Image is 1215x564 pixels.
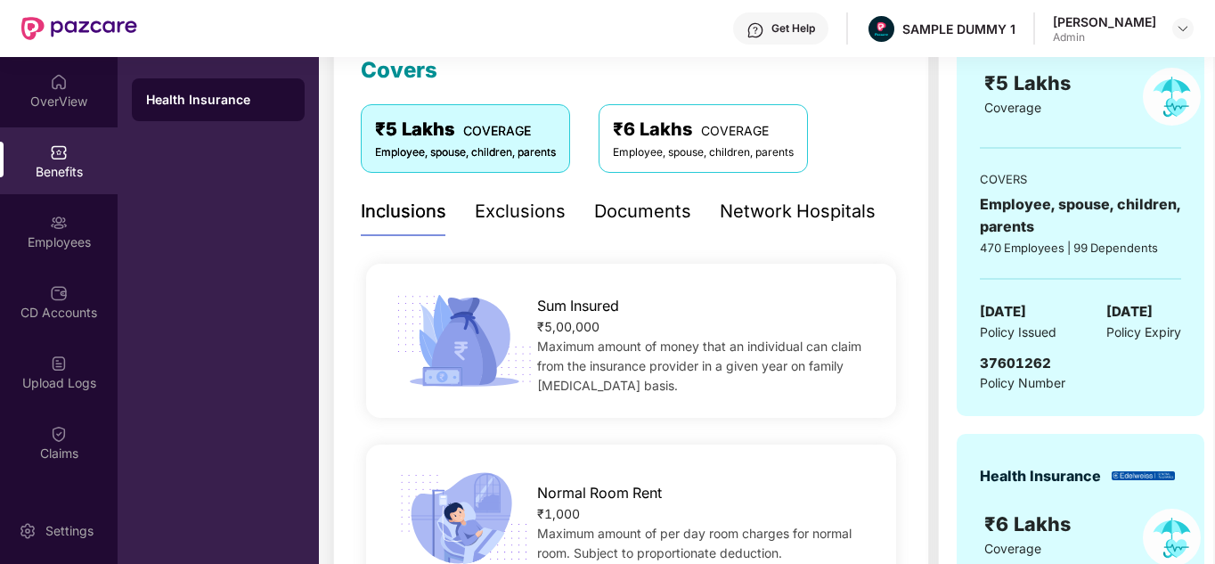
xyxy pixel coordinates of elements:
[537,339,861,393] span: Maximum amount of money that an individual can claim from the insurance provider in a given year ...
[594,198,691,225] div: Documents
[50,355,68,372] img: svg+xml;base64,PHN2ZyBpZD0iVXBsb2FkX0xvZ3MiIGRhdGEtbmFtZT0iVXBsb2FkIExvZ3MiIHhtbG5zPSJodHRwOi8vd3...
[902,20,1015,37] div: SAMPLE DUMMY 1
[537,482,662,504] span: Normal Room Rent
[613,116,794,143] div: ₹6 Lakhs
[980,239,1181,257] div: 470 Employees | 99 Dependents
[984,541,1041,556] span: Coverage
[537,504,872,524] div: ₹1,000
[463,123,531,138] span: COVERAGE
[1112,471,1175,481] img: insurerLogo
[984,512,1076,535] span: ₹6 Lakhs
[375,144,556,161] div: Employee, spouse, children, parents
[50,143,68,161] img: svg+xml;base64,PHN2ZyBpZD0iQmVuZWZpdHMiIHhtbG5zPSJodHRwOi8vd3d3LnczLm9yZy8yMDAwL3N2ZyIgd2lkdGg9Ij...
[50,73,68,91] img: svg+xml;base64,PHN2ZyBpZD0iSG9tZSIgeG1sbnM9Imh0dHA6Ly93d3cudzMub3JnLzIwMDAvc3ZnIiB3aWR0aD0iMjAiIG...
[984,100,1041,115] span: Coverage
[40,522,99,540] div: Settings
[361,57,437,83] span: Covers
[980,465,1101,487] div: Health Insurance
[537,526,852,560] span: Maximum amount of per day room charges for normal room. Subject to proportionate deduction.
[701,123,769,138] span: COVERAGE
[537,317,872,337] div: ₹5,00,000
[50,214,68,232] img: svg+xml;base64,PHN2ZyBpZD0iRW1wbG95ZWVzIiB4bWxucz0iaHR0cDovL3d3dy53My5vcmcvMjAwMC9zdmciIHdpZHRoPS...
[146,91,290,109] div: Health Insurance
[1053,30,1156,45] div: Admin
[746,21,764,39] img: svg+xml;base64,PHN2ZyBpZD0iSGVscC0zMngzMiIgeG1sbnM9Imh0dHA6Ly93d3cudzMub3JnLzIwMDAvc3ZnIiB3aWR0aD...
[980,375,1065,390] span: Policy Number
[50,495,68,513] img: svg+xml;base64,PHN2ZyBpZD0iQ2xhaW0iIHhtbG5zPSJodHRwOi8vd3d3LnczLm9yZy8yMDAwL3N2ZyIgd2lkdGg9IjIwIi...
[50,284,68,302] img: svg+xml;base64,PHN2ZyBpZD0iQ0RfQWNjb3VudHMiIGRhdGEtbmFtZT0iQ0QgQWNjb3VudHMiIHhtbG5zPSJodHRwOi8vd3...
[720,198,876,225] div: Network Hospitals
[1053,13,1156,30] div: [PERSON_NAME]
[390,290,538,392] img: icon
[537,295,619,317] span: Sum Insured
[21,17,137,40] img: New Pazcare Logo
[613,144,794,161] div: Employee, spouse, children, parents
[980,323,1056,342] span: Policy Issued
[1176,21,1190,36] img: svg+xml;base64,PHN2ZyBpZD0iRHJvcGRvd24tMzJ4MzIiIHhtbG5zPSJodHRwOi8vd3d3LnczLm9yZy8yMDAwL3N2ZyIgd2...
[868,16,894,42] img: Pazcare_Alternative_logo-01-01.png
[984,71,1076,94] span: ₹5 Lakhs
[19,522,37,540] img: svg+xml;base64,PHN2ZyBpZD0iU2V0dGluZy0yMHgyMCIgeG1sbnM9Imh0dHA6Ly93d3cudzMub3JnLzIwMDAvc3ZnIiB3aW...
[980,170,1181,188] div: COVERS
[361,198,446,225] div: Inclusions
[475,198,566,225] div: Exclusions
[1143,68,1201,126] img: policyIcon
[1106,301,1153,323] span: [DATE]
[980,355,1051,372] span: 37601262
[771,21,815,36] div: Get Help
[375,116,556,143] div: ₹5 Lakhs
[980,193,1181,238] div: Employee, spouse, children, parents
[50,425,68,443] img: svg+xml;base64,PHN2ZyBpZD0iQ2xhaW0iIHhtbG5zPSJodHRwOi8vd3d3LnczLm9yZy8yMDAwL3N2ZyIgd2lkdGg9IjIwIi...
[980,301,1026,323] span: [DATE]
[1106,323,1181,342] span: Policy Expiry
